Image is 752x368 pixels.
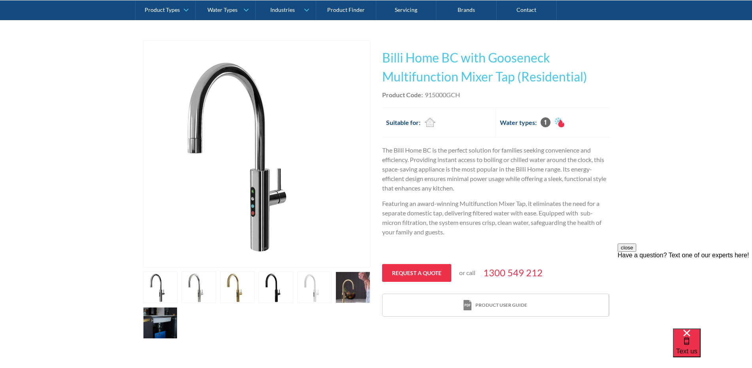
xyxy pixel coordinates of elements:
[483,266,543,280] a: 1300 549 212
[258,272,293,303] a: open lightbox
[143,40,370,268] a: open lightbox
[618,243,752,338] iframe: podium webchat widget prompt
[383,294,609,317] a: print iconProduct user guide
[181,272,216,303] a: open lightbox
[382,199,609,237] p: Featuring an award-winning Multifunction Mixer Tap, it eliminates the need for a separate domesti...
[500,118,537,127] h2: Water types:
[386,118,420,127] h2: Suitable for:
[382,243,609,252] p: ‍
[382,264,451,282] a: Request a quote
[143,307,178,339] a: open lightbox
[382,145,609,193] p: The Billi Home BC is the perfect solution for families seeking convenience and efficiency. Provid...
[673,328,752,368] iframe: podium webchat widget bubble
[145,6,180,13] div: Product Types
[270,6,295,13] div: Industries
[143,41,370,267] img: Billi Home BC with Gooseneck Multifunction Mixer Tap + Hot & Cold Mains (Residential)
[220,272,255,303] a: open lightbox
[207,6,237,13] div: Water Types
[425,90,460,100] div: 915000GCH
[382,91,423,98] strong: Product Code:
[382,48,609,86] h1: Billi Home BC with Gooseneck Multifunction Mixer Tap (Residential)
[335,272,370,303] a: open lightbox
[459,268,475,277] p: or call
[475,302,527,309] div: Product user guide
[464,300,471,311] img: print icon
[143,272,178,303] a: open lightbox
[297,272,332,303] a: open lightbox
